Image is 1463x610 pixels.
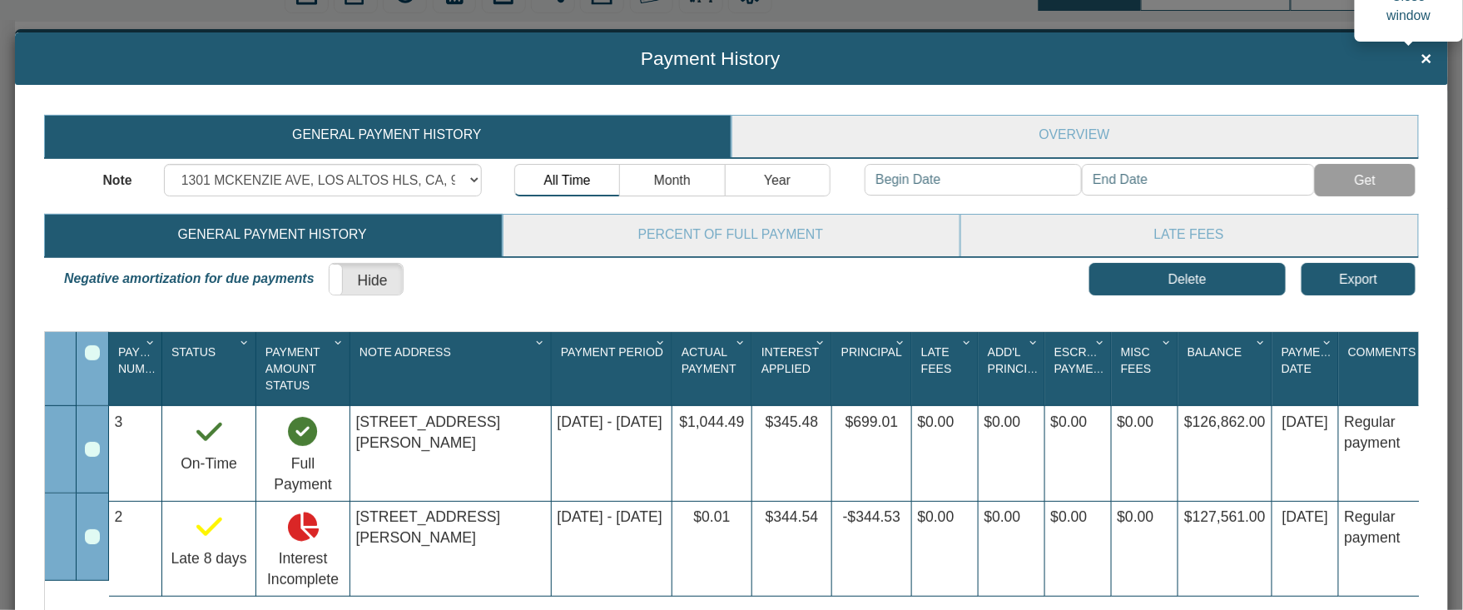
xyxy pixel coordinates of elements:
div: Sort None [1049,338,1111,398]
label: Hide [330,264,403,296]
span: Payment History [31,48,1391,69]
label: Negative amortization for due payments [64,264,315,294]
div: Column Menu [892,332,910,350]
div: Sort None [756,338,831,398]
div: $0.00 [912,502,978,596]
span: Late Fees [921,345,952,375]
a: General Payment History [45,215,500,256]
a: Late Fees [961,215,1416,256]
div: Sort None [112,338,161,398]
div: Sort None [1182,338,1272,365]
span: Interest Applied [761,345,819,375]
div: Column Menu [1025,332,1044,350]
div: 1301 MCKENZIE AVE, LOS ALTOS HLS, CA, 94024 [350,502,551,596]
div: $0.00 [979,406,1044,500]
span: Comments [1348,345,1416,359]
div: Row 2, Row Selection Checkbox [85,529,100,544]
div: $1,044.49 [672,406,751,500]
button: Export [1302,263,1416,295]
span: Note Address [360,345,451,359]
div: -$344.53 [832,502,911,596]
div: Column Menu [142,332,161,350]
span: Payment Period [561,345,663,359]
div: Add'L Principal Sort None [982,338,1044,398]
button: All Time [514,164,620,196]
div: Column Menu [959,332,977,350]
div: Column Menu [236,332,255,350]
button: Month [619,164,725,196]
div: 2 [109,502,161,596]
div: $699.01 [832,406,911,500]
div: $0.00 [1045,502,1111,596]
div: Column Menu [732,332,751,350]
div: Payment Period Sort None [555,338,672,381]
div: Column Menu [652,332,671,350]
div: Sort None [555,338,672,381]
div: Sort None [354,338,551,365]
div: Principal Sort None [836,338,911,381]
span: Status [171,345,216,359]
div: Jul 04, 2025 - Aug 04, 2025 [552,502,672,596]
div: $0.00 [1045,406,1111,500]
div: Balance Sort None [1182,338,1272,365]
div: Interest Applied Sort None [756,338,831,398]
div: Payment Number Sort None [112,338,161,398]
div: Sort None [676,338,751,398]
button: Year [725,164,831,196]
div: Payment received outside the grace period (null days) 8 day(s) later [162,502,255,596]
div: $127,561.00 [1178,502,1272,596]
div: $0.00 [912,406,978,500]
div: Column Menu [330,332,349,350]
div: Regular payment [1339,406,1446,500]
span: Misc Fees [1121,345,1152,375]
input: End Date [1082,164,1315,196]
div: Column Menu [1319,332,1337,350]
div: Aug 04, 2025 - Sep 04, 2025 [552,406,672,500]
span: × [1421,48,1432,69]
div: Sort None [915,338,978,383]
div: Sort None [1276,338,1338,383]
button: Get [1315,164,1416,196]
div: Comments Sort None [1342,338,1446,365]
span: Balance [1188,345,1242,359]
div: Note Address Sort None [354,338,551,365]
span: Actual Payment [682,345,736,375]
span: Add'L Principal [988,345,1049,375]
div: Misc Fees Sort None [1115,338,1178,383]
div: Payment Amount Status Sort None [260,338,350,399]
div: $0.00 [979,502,1044,596]
div: 3 [109,406,161,500]
div: Select All [85,345,100,360]
div: Status Sort None [166,338,255,365]
div: Interest Incomplete [256,502,350,596]
div: Payment Date Sort None [1276,338,1338,383]
div: [DATE] [1272,406,1338,500]
a: General Payment History [45,116,729,157]
label: Note [32,164,148,198]
span: Escrow Payment [1054,345,1109,375]
div: Row 1, Row Selection Checkbox [85,442,100,457]
div: Late Fees Sort None [915,338,978,383]
div: $345.48 [752,406,831,500]
span: Payment Date [1282,345,1337,375]
div: $0.01 [672,502,751,596]
div: Sort None [1342,338,1446,365]
div: Sort None [260,338,350,399]
div: Sort None [836,338,911,381]
div: Column Menu [1158,332,1177,350]
div: Column Menu [812,332,831,350]
span: Payment Amount Status [265,345,320,393]
div: Column Menu [1252,332,1271,350]
a: Overview [732,116,1416,157]
div: Sort None [166,338,255,365]
span: Payment Number [118,345,173,375]
div: $344.54 [752,502,831,596]
div: 1301 MCKENZIE AVE, LOS ALTOS HLS, CA, 94024 [350,406,551,500]
div: Payment is received on and within grace period (null days) [162,406,255,500]
div: Sort None [1115,338,1178,383]
div: $0.00 [1112,406,1178,500]
div: [DATE] [1272,502,1338,596]
span: Principal [841,345,902,359]
div: Escrow Payment Sort None [1049,338,1111,398]
button: Delete [1089,263,1285,295]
